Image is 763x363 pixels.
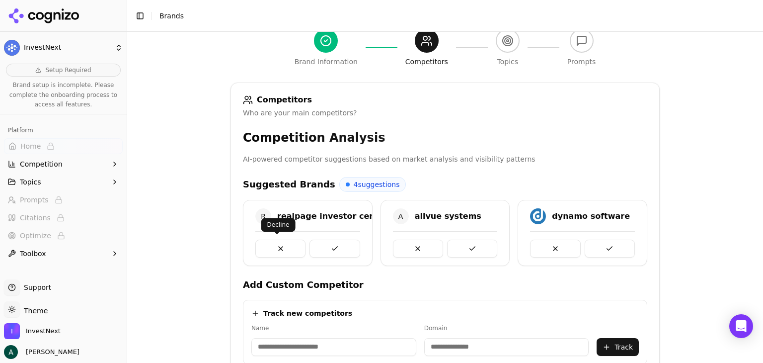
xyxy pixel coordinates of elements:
[597,338,639,356] button: Track
[20,213,51,223] span: Citations
[243,108,647,118] div: Who are your main competitors?
[24,43,111,52] span: InvestNext
[393,208,409,224] span: A
[295,57,358,67] div: Brand Information
[277,210,390,222] div: realpage investor central
[263,308,352,318] h4: Track new competitors
[567,57,596,67] div: Prompts
[20,177,41,187] span: Topics
[729,314,753,338] div: Open Intercom Messenger
[405,57,448,67] div: Competitors
[4,246,123,262] button: Toolbox
[20,282,51,292] span: Support
[6,81,121,110] p: Brand setup is incomplete. Please complete the onboarding process to access all features.
[20,141,41,151] span: Home
[26,327,61,336] span: InvestNext
[20,249,46,259] span: Toolbox
[159,11,184,21] nav: breadcrumb
[552,210,630,222] div: dynamo software
[251,324,416,332] label: Name
[45,66,91,74] span: Setup Required
[243,130,647,146] h3: Competition Analysis
[20,307,48,315] span: Theme
[159,12,184,20] span: Brands
[354,180,400,189] span: 4 suggestions
[255,208,271,224] span: R
[497,57,519,67] div: Topics
[4,323,61,339] button: Open organization switcher
[4,174,123,190] button: Topics
[243,95,647,105] div: Competitors
[424,324,589,332] label: Domain
[243,154,647,165] p: AI-powered competitor suggestions based on market analysis and visibility patterns
[530,208,546,224] img: dynamo software
[243,278,647,292] h4: Add Custom Competitor
[4,122,123,138] div: Platform
[4,323,20,339] img: InvestNext
[267,221,290,229] p: Decline
[4,156,123,172] button: Competition
[4,40,20,56] img: InvestNext
[4,345,18,359] img: Andrew Berg
[22,348,79,357] span: [PERSON_NAME]
[20,195,49,205] span: Prompts
[4,345,79,359] button: Open user button
[20,159,63,169] span: Competition
[243,178,335,191] h4: Suggested Brands
[415,210,481,222] div: allvue systems
[20,231,51,241] span: Optimize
